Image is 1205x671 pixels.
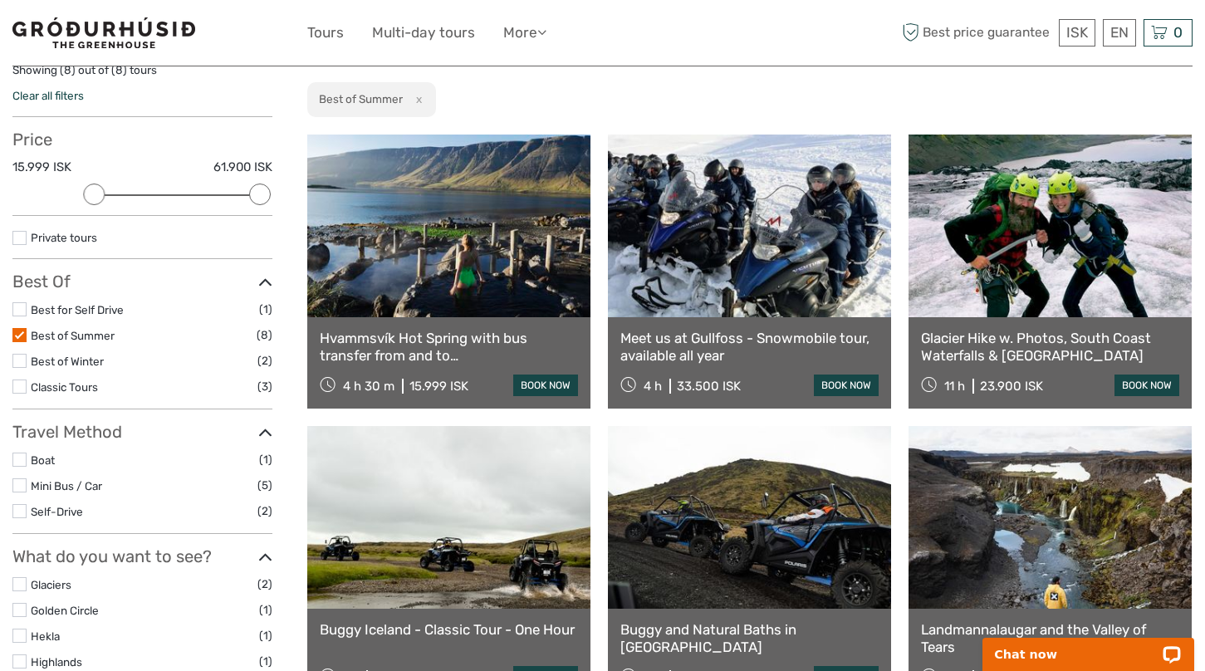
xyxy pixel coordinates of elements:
[31,505,83,518] a: Self-Drive
[319,92,403,105] h2: Best of Summer
[31,629,60,643] a: Hekla
[31,578,71,591] a: Glaciers
[677,379,741,394] div: 33.500 ISK
[31,604,99,617] a: Golden Circle
[972,619,1205,671] iframe: LiveChat chat widget
[320,330,578,364] a: Hvammsvík Hot Spring with bus transfer from and to [GEOGRAPHIC_DATA]
[1103,19,1136,47] div: EN
[31,231,97,244] a: Private tours
[898,19,1055,47] span: Best price guarantee
[12,89,84,102] a: Clear all filters
[257,575,272,594] span: (2)
[64,62,71,78] label: 8
[31,453,55,467] a: Boat
[620,621,879,655] a: Buggy and Natural Baths in [GEOGRAPHIC_DATA]
[12,272,272,291] h3: Best Of
[944,379,965,394] span: 11 h
[372,21,475,45] a: Multi-day tours
[31,380,98,394] a: Classic Tours
[31,329,115,342] a: Best of Summer
[12,130,272,149] h3: Price
[343,379,394,394] span: 4 h 30 m
[12,17,195,48] img: 1578-341a38b5-ce05-4595-9f3d-b8aa3718a0b3_logo_small.jpg
[814,375,879,396] a: book now
[12,62,272,88] div: Showing ( ) out of ( ) tours
[31,355,104,368] a: Best of Winter
[1114,375,1179,396] a: book now
[257,502,272,521] span: (2)
[259,652,272,671] span: (1)
[921,330,1179,364] a: Glacier Hike w. Photos, South Coast Waterfalls & [GEOGRAPHIC_DATA]
[213,159,272,176] label: 61.900 ISK
[115,62,123,78] label: 8
[259,626,272,645] span: (1)
[644,379,662,394] span: 4 h
[320,621,578,638] a: Buggy Iceland - Classic Tour - One Hour
[259,600,272,620] span: (1)
[503,21,546,45] a: More
[12,159,71,176] label: 15.999 ISK
[1066,24,1088,41] span: ISK
[620,330,879,364] a: Meet us at Gullfoss - Snowmobile tour, available all year
[257,377,272,396] span: (3)
[257,351,272,370] span: (2)
[259,300,272,319] span: (1)
[257,326,272,345] span: (8)
[257,476,272,495] span: (5)
[12,546,272,566] h3: What do you want to see?
[921,621,1179,655] a: Landmannalaugar and the Valley of Tears
[259,450,272,469] span: (1)
[307,21,344,45] a: Tours
[513,375,578,396] a: book now
[1171,24,1185,41] span: 0
[980,379,1043,394] div: 23.900 ISK
[31,655,82,669] a: Highlands
[31,479,102,492] a: Mini Bus / Car
[409,379,468,394] div: 15.999 ISK
[12,422,272,442] h3: Travel Method
[405,91,428,108] button: x
[31,303,124,316] a: Best for Self Drive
